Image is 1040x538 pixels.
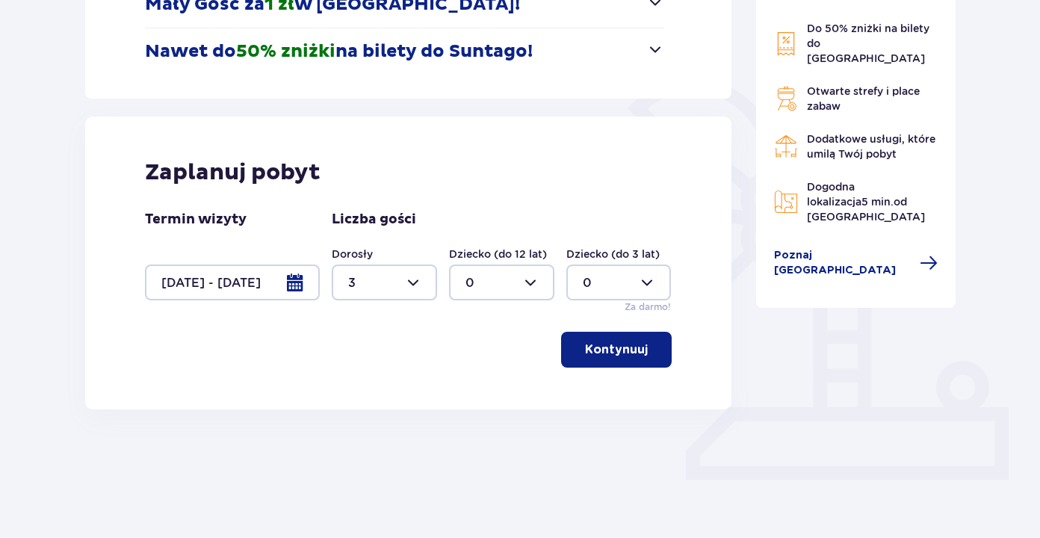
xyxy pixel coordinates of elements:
[145,211,247,229] p: Termin wizyty
[236,40,335,63] span: 50% zniżki
[774,87,798,111] img: Grill Icon
[449,247,547,262] label: Dziecko (do 12 lat)
[774,31,798,56] img: Discount Icon
[774,248,938,278] a: Poznaj [GEOGRAPHIC_DATA]
[332,247,373,262] label: Dorosły
[145,40,533,63] p: Nawet do na bilety do Suntago!
[807,181,925,223] span: Dogodna lokalizacja od [GEOGRAPHIC_DATA]
[145,158,321,187] p: Zaplanuj pobyt
[774,248,911,278] span: Poznaj [GEOGRAPHIC_DATA]
[332,211,416,229] p: Liczba gości
[585,341,648,358] p: Kontynuuj
[807,85,920,112] span: Otwarte strefy i place zabaw
[807,22,929,64] span: Do 50% zniżki na bilety do [GEOGRAPHIC_DATA]
[625,300,671,314] p: Za darmo!
[861,196,894,208] span: 5 min.
[774,134,798,158] img: Restaurant Icon
[566,247,660,262] label: Dziecko (do 3 lat)
[807,133,935,160] span: Dodatkowe usługi, które umilą Twój pobyt
[561,332,672,368] button: Kontynuuj
[774,190,798,214] img: Map Icon
[145,28,664,75] button: Nawet do50% zniżkina bilety do Suntago!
